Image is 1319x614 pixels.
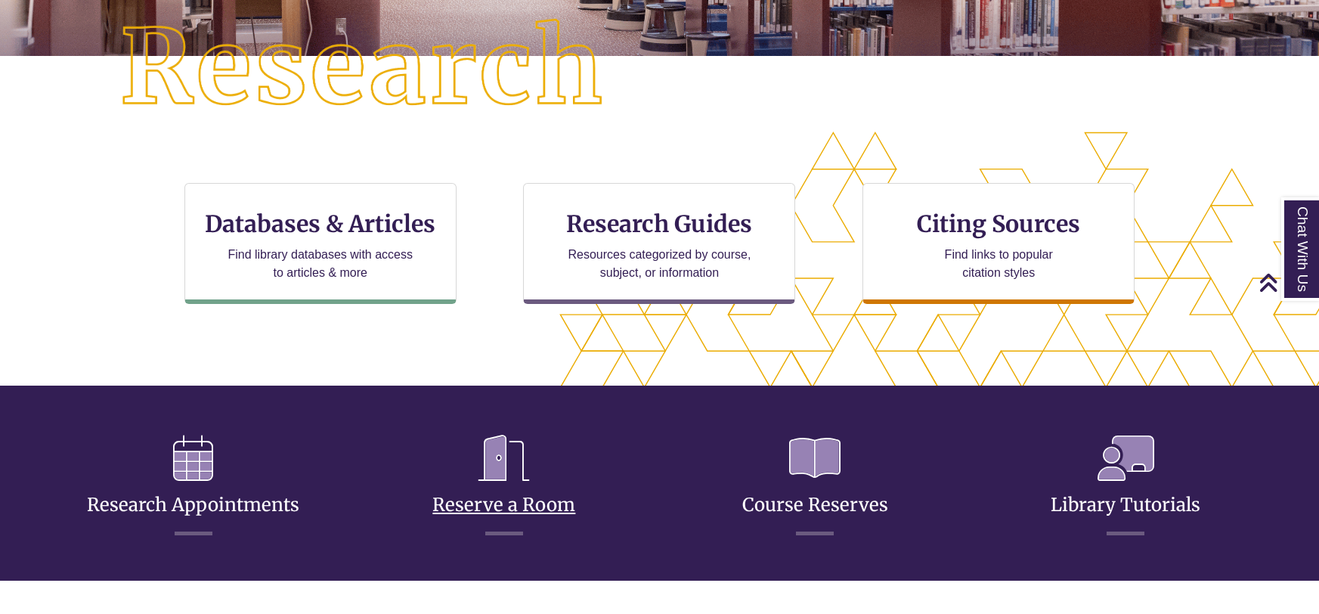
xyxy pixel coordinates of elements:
p: Find library databases with access to articles & more [221,246,419,282]
a: Databases & Articles Find library databases with access to articles & more [184,183,457,304]
p: Find links to popular citation styles [925,246,1073,282]
p: Resources categorized by course, subject, or information [561,246,758,282]
a: Reserve a Room [432,457,575,516]
h3: Citing Sources [906,209,1091,238]
a: Research Guides Resources categorized by course, subject, or information [523,183,795,304]
h3: Research Guides [536,209,782,238]
a: Citing Sources Find links to popular citation styles [862,183,1135,304]
a: Course Reserves [742,457,888,516]
a: Back to Top [1259,272,1315,293]
h3: Databases & Articles [197,209,444,238]
a: Research Appointments [87,457,299,516]
a: Library Tutorials [1051,457,1200,516]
